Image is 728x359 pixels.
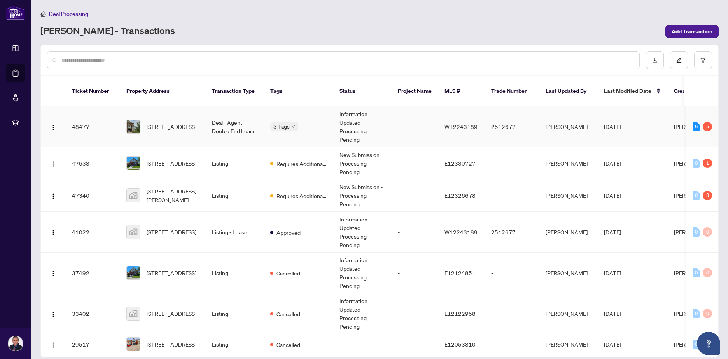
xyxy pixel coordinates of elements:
th: Last Updated By [539,76,598,106]
img: Logo [50,270,56,277]
img: thumbnail-img [127,157,140,170]
div: 1 [703,159,712,168]
span: [STREET_ADDRESS] [147,340,196,349]
img: thumbnail-img [127,189,140,202]
td: Listing [206,293,264,334]
button: Add Transaction [665,25,719,38]
td: [PERSON_NAME] [539,212,598,253]
span: edit [676,58,682,63]
div: 0 [693,268,700,277]
span: [DATE] [604,310,621,317]
td: 33402 [66,293,120,334]
span: Requires Additional Docs [276,192,327,200]
span: [PERSON_NAME] [674,228,716,235]
span: Deal Processing [49,10,88,17]
span: download [652,58,658,63]
span: home [40,11,46,17]
button: Logo [47,189,59,202]
div: 0 [693,191,700,200]
img: logo [6,6,25,20]
td: Information Updated - Processing Pending [333,212,392,253]
td: Listing [206,179,264,212]
button: Logo [47,120,59,133]
td: - [485,147,539,179]
td: - [392,212,438,253]
td: [PERSON_NAME] [539,334,598,355]
img: Logo [50,342,56,348]
span: [PERSON_NAME] [674,123,716,130]
td: - [485,293,539,334]
span: Requires Additional Docs [276,159,327,168]
a: [PERSON_NAME] - Transactions [40,24,175,38]
span: [PERSON_NAME] [674,310,716,317]
img: thumbnail-img [127,338,140,351]
th: Created By [668,76,714,106]
td: Listing [206,147,264,179]
span: E12053810 [444,341,476,348]
th: Last Modified Date [598,76,668,106]
div: 0 [703,309,712,318]
span: E12330727 [444,160,476,167]
td: - [485,334,539,355]
span: Approved [276,228,301,237]
div: 6 [693,122,700,131]
td: Listing [206,253,264,293]
img: Logo [50,161,56,167]
div: 0 [703,268,712,277]
td: Listing - Lease [206,212,264,253]
span: down [291,125,295,129]
td: 47638 [66,147,120,179]
span: [PERSON_NAME] [674,160,716,167]
span: [PERSON_NAME] [674,341,716,348]
span: [DATE] [604,228,621,235]
td: New Submission - Processing Pending [333,147,392,179]
button: filter [694,51,712,69]
td: - [485,253,539,293]
div: 0 [693,309,700,318]
td: Listing [206,334,264,355]
span: [DATE] [604,341,621,348]
div: 3 [703,191,712,200]
td: 29517 [66,334,120,355]
td: - [392,334,438,355]
td: - [392,253,438,293]
span: [DATE] [604,160,621,167]
div: 0 [693,227,700,237]
span: [DATE] [604,123,621,130]
th: Status [333,76,392,106]
td: [PERSON_NAME] [539,253,598,293]
span: Cancelled [276,269,300,277]
span: [STREET_ADDRESS] [147,268,196,277]
td: [PERSON_NAME] [539,147,598,179]
button: Logo [47,226,59,238]
th: Ticket Number [66,76,120,106]
span: Add Transaction [672,25,712,38]
th: MLS # [438,76,485,106]
div: 0 [693,159,700,168]
td: [PERSON_NAME] [539,179,598,212]
td: Information Updated - Processing Pending [333,106,392,147]
span: [STREET_ADDRESS] [147,122,196,131]
span: [PERSON_NAME] [674,192,716,199]
img: Logo [50,230,56,236]
img: Logo [50,193,56,199]
td: - [392,179,438,212]
td: 41022 [66,212,120,253]
button: Logo [47,157,59,169]
span: [STREET_ADDRESS] [147,309,196,318]
th: Property Address [120,76,206,106]
span: [PERSON_NAME] [674,269,716,276]
td: 2512677 [485,106,539,147]
td: - [392,106,438,147]
td: - [333,334,392,355]
button: Logo [47,338,59,350]
span: E12326678 [444,192,476,199]
td: - [485,179,539,212]
button: download [646,51,664,69]
span: [STREET_ADDRESS] [147,159,196,167]
img: thumbnail-img [127,266,140,279]
span: E12122958 [444,310,476,317]
td: 48477 [66,106,120,147]
th: Trade Number [485,76,539,106]
span: E12124851 [444,269,476,276]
